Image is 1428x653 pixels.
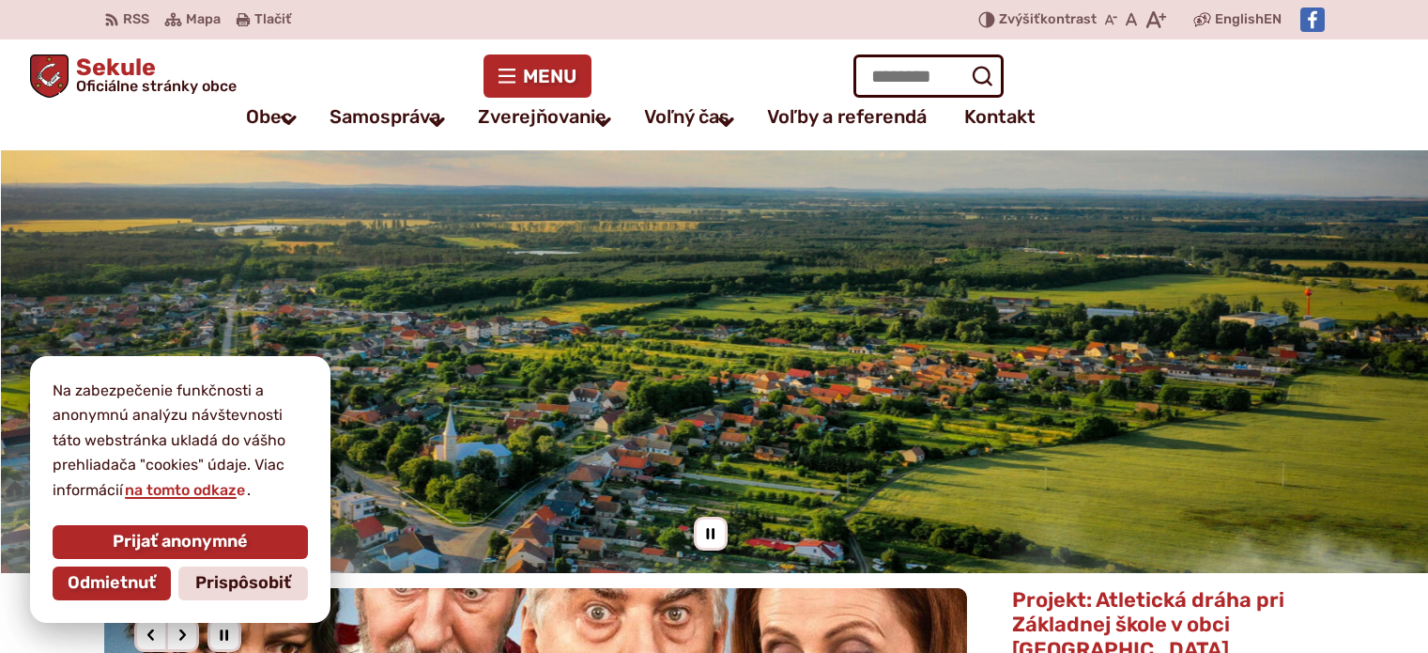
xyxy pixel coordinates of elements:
span: Menu [523,69,576,84]
span: Prispôsobiť [195,573,291,594]
a: Logo Sekule, prejsť na domovskú stránku. [30,54,237,98]
a: Samospráva [330,98,440,135]
button: Otvoriť podmenu pre [416,100,459,144]
a: Obec [246,98,292,135]
a: Voľby a referendá [767,98,927,135]
button: Otvoriť podmenu pre [705,100,748,144]
button: Otvoriť podmenu pre Zverejňovanie [582,100,625,144]
button: Prispôsobiť [178,567,308,600]
span: RSS [123,8,149,31]
h1: Sekule [69,55,237,94]
img: Prejsť na domovskú stránku [30,54,69,98]
a: Kontakt [964,98,1036,135]
a: na tomto odkaze [123,481,247,499]
span: kontrast [999,12,1097,28]
div: Pozastaviť pohyb slajdera [207,618,241,652]
p: Na zabezpečenie funkčnosti a anonymnú analýzu návštevnosti táto webstránka ukladá do vášho prehli... [53,379,308,503]
img: Prejsť na Facebook stránku [1300,8,1325,32]
a: Voľný čas [644,98,729,135]
a: English EN [1211,8,1285,31]
a: Zverejňovanie [478,98,607,135]
span: Zvýšiť [999,11,1040,27]
span: Oficiálne stránky obce [76,79,237,94]
button: Odmietnuť [53,567,171,600]
span: EN [1264,8,1282,31]
button: Prijať anonymné [53,525,308,559]
span: Mapa [186,8,221,31]
button: Otvoriť podmenu pre [268,98,311,142]
div: Pozastaviť pohyb slajdera [694,517,728,551]
span: Odmietnuť [68,573,156,594]
span: Tlačiť [254,12,291,28]
button: Menu [484,54,591,98]
span: Prijať anonymné [113,532,248,552]
span: English [1215,8,1264,31]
